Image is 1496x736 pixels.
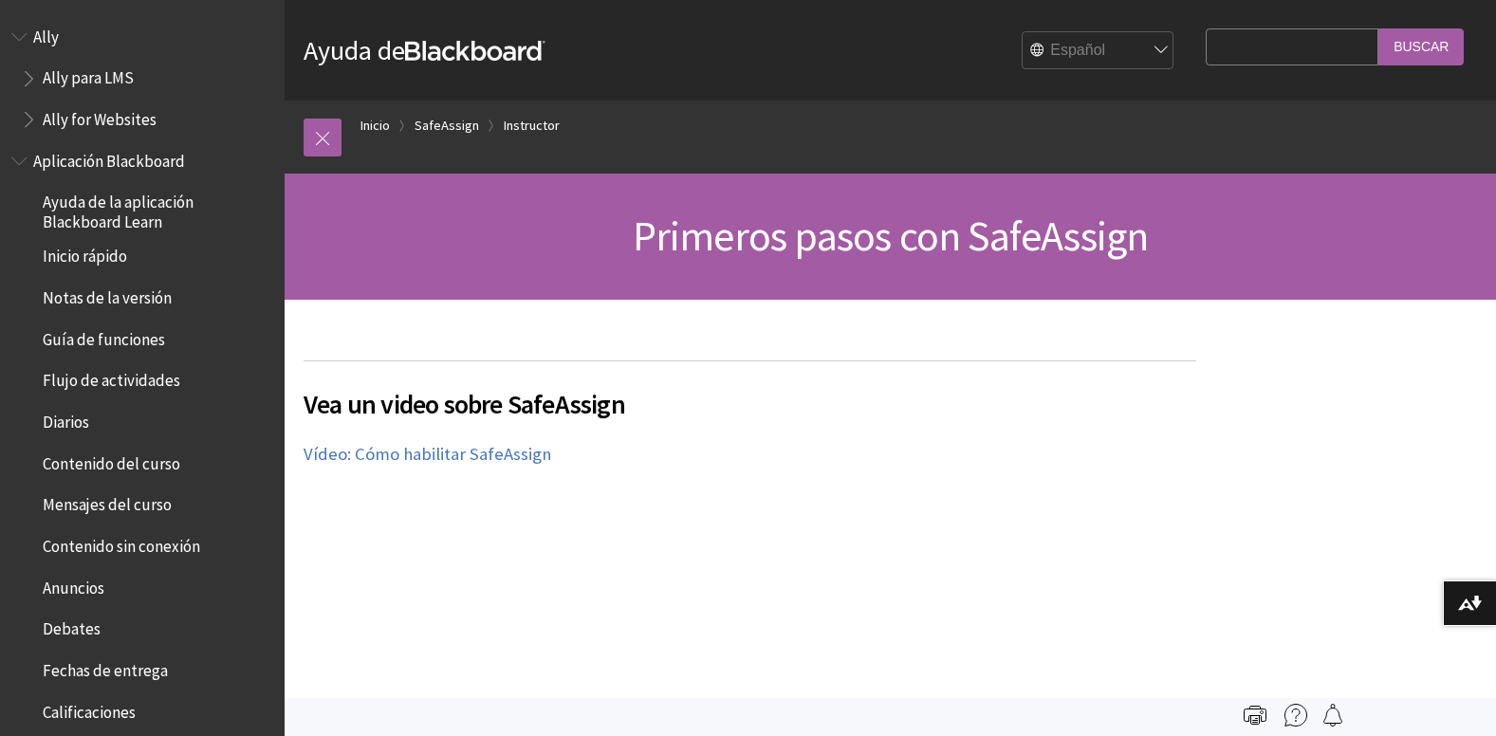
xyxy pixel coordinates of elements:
span: Inicio rápido [43,241,127,267]
span: Ayuda de la aplicación Blackboard Learn [43,187,271,231]
span: Calificaciones [43,696,136,722]
span: Guía de funciones [43,323,165,349]
img: Follow this page [1321,704,1344,727]
span: Ally [33,21,59,46]
input: Buscar [1378,28,1464,65]
a: Ayuda deBlackboard [304,33,545,67]
span: Contenido sin conexión [43,530,200,556]
a: SafeAssign [415,114,479,138]
span: Ally for Websites [43,103,157,129]
a: Inicio [360,114,390,138]
img: Print [1244,704,1266,727]
select: Site Language Selector [1023,32,1174,70]
span: Diarios [43,406,89,432]
nav: Book outline for Anthology Ally Help [11,21,273,136]
span: Mensajes del curso [43,489,172,515]
strong: Blackboard [405,41,545,61]
span: Aplicación Blackboard [33,145,185,171]
span: Primeros pasos con SafeAssign [633,210,1149,262]
a: Instructor [504,114,560,138]
span: Notas de la versión [43,282,172,307]
span: Fechas de entrega [43,654,168,680]
img: More help [1284,704,1307,727]
span: Flujo de actividades [43,365,180,391]
span: Anuncios [43,572,104,598]
span: Debates [43,614,101,639]
h2: Vea un video sobre SafeAssign [304,360,1196,424]
span: Ally para LMS [43,63,134,88]
span: Contenido del curso [43,448,180,473]
a: Vídeo: Cómo habilitar SafeAssign [304,443,551,466]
